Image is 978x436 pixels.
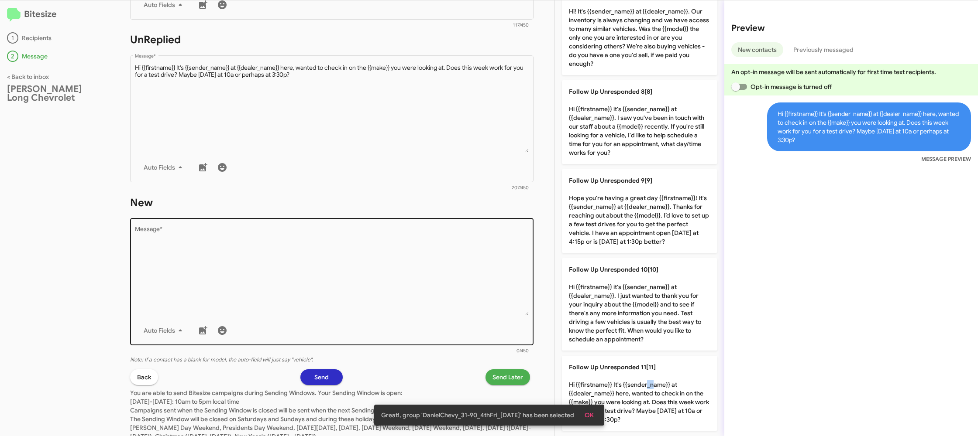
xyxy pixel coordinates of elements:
span: Hi {{firstname}} It's {{sender_name}} at {{dealer_name}} here, wanted to check in on the {{make}}... [767,102,971,151]
button: Auto Fields [137,323,193,338]
span: Auto Fields [144,323,186,338]
i: Note: If a contact has a blank for model, the auto-field will just say "vehicle". [130,356,313,363]
img: logo-minimal.svg [7,8,21,22]
button: Send [300,369,343,385]
div: Message [7,51,102,62]
span: Previously messaged [793,42,854,57]
span: Back [137,369,151,385]
button: Back [130,369,158,385]
h2: Preview [731,21,971,35]
span: Auto Fields [144,160,186,175]
h2: Bitesize [7,7,102,22]
span: Follow Up Unresponded 8[8] [569,88,652,95]
p: Hi {{firstname}} it's {{sender_name}} at {{dealer_name}}. I saw you've been in touch with our sta... [562,80,717,164]
span: Follow Up Unresponded 11[11] [569,363,656,371]
mat-hint: 0/450 [517,348,529,354]
span: Great!, group 'DanielChevy_31-90_4thFri_[DATE]' has been selected [381,411,574,419]
a: < Back to inbox [7,73,49,81]
button: Send Later [486,369,530,385]
button: OK [578,407,601,423]
span: Send [314,369,329,385]
mat-hint: 207/450 [512,185,529,191]
button: Previously messaged [787,42,860,57]
span: Follow Up Unresponded 9[9] [569,177,652,184]
div: [PERSON_NAME] Long Chevrolet [7,85,102,102]
span: Follow Up Unresponded 10[10] [569,266,658,273]
small: MESSAGE PREVIEW [921,155,971,163]
div: 2 [7,51,18,62]
button: Auto Fields [137,160,193,175]
p: Hope you're having a great day {{firstname}}! It's {{sender_name}} at {{dealer_name}}. Thanks for... [562,169,717,253]
p: An opt-in message will be sent automatically for first time text recipients. [731,68,971,76]
span: OK [585,407,594,423]
span: Send Later [492,369,523,385]
span: New contacts [738,42,777,57]
button: New contacts [731,42,783,57]
div: Recipients [7,32,102,44]
span: Opt-in message is turned off [751,82,832,92]
h1: UnReplied [130,33,534,47]
div: 1 [7,32,18,44]
h1: New [130,196,534,210]
p: Hi {{firstname}} it's {{sender_name}} at {{dealer_name}}. I just wanted to thank you for your inq... [562,258,717,351]
mat-hint: 117/450 [513,23,529,28]
p: Hi {{firstname}} It's {{sender_name}} at {{dealer_name}} here, wanted to check in on the {{make}}... [562,356,717,431]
